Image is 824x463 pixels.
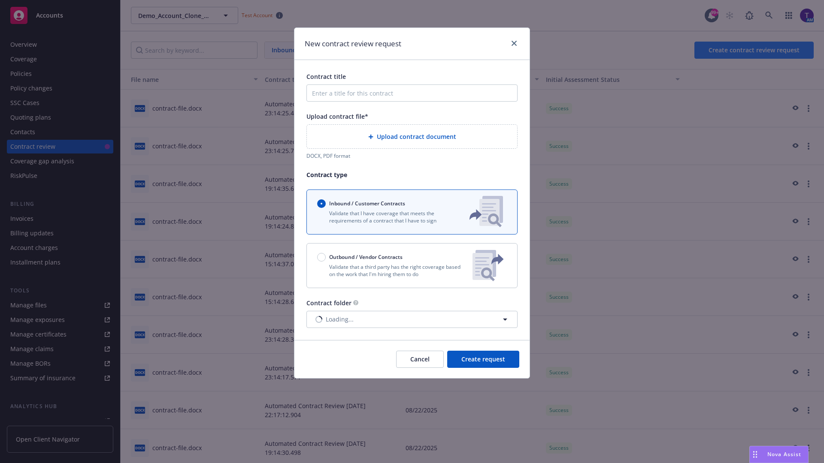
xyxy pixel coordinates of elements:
[306,243,518,288] button: Outbound / Vendor ContractsValidate that a third party has the right coverage based on the work t...
[410,355,430,363] span: Cancel
[329,253,403,261] span: Outbound / Vendor Contracts
[317,199,326,208] input: Inbound / Customer Contracts
[447,351,519,368] button: Create request
[306,152,518,159] div: DOCX, PDF format
[306,299,351,307] span: Contract folder
[749,446,809,463] button: Nova Assist
[509,38,519,48] a: close
[377,132,456,141] span: Upload contract document
[306,311,518,328] button: Loading...
[306,124,518,149] div: Upload contract document
[329,200,405,207] span: Inbound / Customer Contracts
[396,351,444,368] button: Cancel
[306,84,518,102] input: Enter a title for this contract
[306,170,518,179] p: Contract type
[326,315,354,324] span: Loading...
[767,451,801,458] span: Nova Assist
[317,263,466,278] p: Validate that a third party has the right coverage based on the work that I'm hiring them to do
[306,112,368,120] span: Upload contract file*
[317,253,326,262] input: Outbound / Vendor Contracts
[750,446,760,463] div: Drag to move
[306,72,346,81] span: Contract title
[317,210,455,224] p: Validate that I have coverage that meets the requirements of a contract that I have to sign
[305,38,401,49] h1: New contract review request
[461,355,505,363] span: Create request
[306,189,518,235] button: Inbound / Customer ContractsValidate that I have coverage that meets the requirements of a contra...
